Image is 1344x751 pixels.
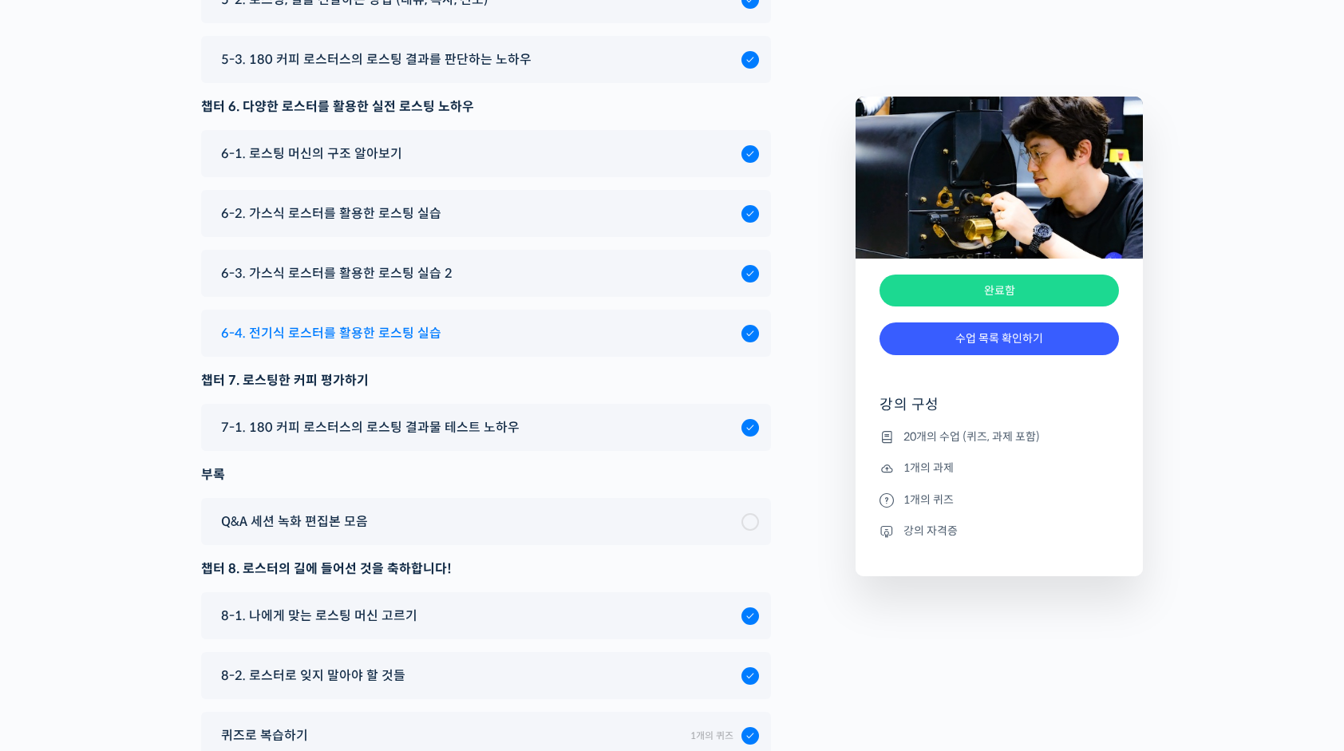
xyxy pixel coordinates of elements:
[880,490,1119,509] li: 1개의 퀴즈
[221,665,405,686] span: 8-2. 로스터로 잊지 말아야 할 것들
[880,322,1119,355] a: 수업 목록 확인하기
[50,530,60,543] span: 홈
[221,725,308,746] span: 퀴즈로 복습하기
[213,143,759,164] a: 6-1. 로스팅 머신의 구조 알아보기
[221,263,453,284] span: 6-3. 가스식 로스터를 활용한 로스팅 실습 2
[880,427,1119,446] li: 20개의 수업 (퀴즈, 과제 포함)
[221,417,520,438] span: 7-1. 180 커피 로스터스의 로스팅 결과물 테스트 노하우
[213,49,759,70] a: 5-3. 180 커피 로스터스의 로스팅 결과를 판단하는 노하우
[201,464,771,485] div: 부록
[105,506,206,546] a: 대화
[201,558,771,579] div: 챕터 8. 로스터의 길에 들어선 것을 축하합니다!
[213,605,759,626] a: 8-1. 나에게 맞는 로스팅 머신 고르기
[5,506,105,546] a: 홈
[213,322,759,344] a: 6-4. 전기식 로스터를 활용한 로스팅 실습
[213,203,759,224] a: 6-2. 가스식 로스터를 활용한 로스팅 실습
[213,417,759,438] a: 7-1. 180 커피 로스터스의 로스팅 결과물 테스트 노하우
[213,725,759,746] a: 퀴즈로 복습하기 1개의 퀴즈
[206,506,306,546] a: 설정
[221,49,532,70] span: 5-3. 180 커피 로스터스의 로스팅 결과를 판단하는 노하우
[201,370,771,391] div: 챕터 7. 로스팅한 커피 평가하기
[880,459,1119,478] li: 1개의 과제
[213,263,759,284] a: 6-3. 가스식 로스터를 활용한 로스팅 실습 2
[880,395,1119,427] h4: 강의 구성
[247,530,266,543] span: 설정
[221,322,441,344] span: 6-4. 전기식 로스터를 활용한 로스팅 실습
[221,605,417,626] span: 8-1. 나에게 맞는 로스팅 머신 고르기
[213,511,759,532] a: Q&A 세션 녹화 편집본 모음
[201,96,771,117] div: 챕터 6. 다양한 로스터를 활용한 실전 로스팅 노하우
[221,511,368,532] span: Q&A 세션 녹화 편집본 모음
[221,143,402,164] span: 6-1. 로스팅 머신의 구조 알아보기
[880,521,1119,540] li: 강의 자격증
[146,531,165,543] span: 대화
[221,203,441,224] span: 6-2. 가스식 로스터를 활용한 로스팅 실습
[690,729,733,741] span: 1개의 퀴즈
[213,665,759,686] a: 8-2. 로스터로 잊지 말아야 할 것들
[880,275,1119,307] div: 완료함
